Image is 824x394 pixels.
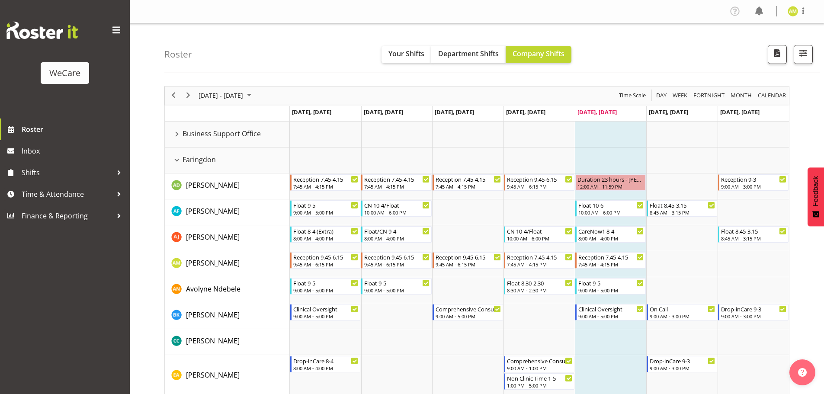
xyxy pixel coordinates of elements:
[361,278,432,295] div: Avolyne Ndebele"s event - Float 9-5 Begin From Tuesday, September 30, 2025 at 9:00:00 AM GMT+13:0...
[757,90,787,101] span: calendar
[164,49,192,59] h4: Roster
[293,201,359,209] div: Float 9-5
[647,304,717,320] div: Brian Ko"s event - On Call Begin From Saturday, October 4, 2025 at 9:00:00 AM GMT+13:00 Ends At S...
[507,261,572,268] div: 7:45 AM - 4:15 PM
[293,287,359,294] div: 9:00 AM - 5:00 PM
[578,209,644,216] div: 10:00 AM - 6:00 PM
[165,303,290,329] td: Brian Ko resource
[6,22,78,39] img: Rosterit website logo
[650,365,715,372] div: 9:00 AM - 3:00 PM
[618,90,647,101] span: Time Scale
[364,108,403,116] span: [DATE], [DATE]
[692,90,726,101] button: Fortnight
[292,108,331,116] span: [DATE], [DATE]
[293,209,359,216] div: 9:00 AM - 5:00 PM
[186,370,240,380] a: [PERSON_NAME]
[507,175,572,183] div: Reception 9.45-6.15
[578,287,644,294] div: 9:00 AM - 5:00 PM
[647,200,717,217] div: Alex Ferguson"s event - Float 8.45-3.15 Begin From Saturday, October 4, 2025 at 8:45:00 AM GMT+13...
[768,45,787,64] button: Download a PDF of the roster according to the set date range.
[364,279,430,287] div: Float 9-5
[504,373,574,390] div: Ena Advincula"s event - Non Clinic Time 1-5 Begin From Thursday, October 2, 2025 at 1:00:00 PM GM...
[290,252,361,269] div: Antonia Mao"s event - Reception 9.45-6.15 Begin From Monday, September 29, 2025 at 9:45:00 AM GMT...
[435,108,474,116] span: [DATE], [DATE]
[165,329,290,355] td: Charlotte Courtney resource
[575,304,646,320] div: Brian Ko"s event - Clinical Oversight Begin From Friday, October 3, 2025 at 9:00:00 AM GMT+13:00 ...
[504,252,574,269] div: Antonia Mao"s event - Reception 7.45-4.15 Begin From Thursday, October 2, 2025 at 7:45:00 AM GMT+...
[507,235,572,242] div: 10:00 AM - 6:00 PM
[165,225,290,251] td: Amy Johannsen resource
[436,304,501,313] div: Comprehensive Consult 9-5
[577,183,644,190] div: 12:00 AM - 11:59 PM
[647,356,717,372] div: Ena Advincula"s event - Drop-inCare 9-3 Begin From Saturday, October 4, 2025 at 9:00:00 AM GMT+13...
[504,226,574,243] div: Amy Johannsen"s event - CN 10-4/Float Begin From Thursday, October 2, 2025 at 10:00:00 AM GMT+13:...
[22,144,125,157] span: Inbox
[293,279,359,287] div: Float 9-5
[168,90,180,101] button: Previous
[433,174,503,191] div: Aleea Devenport"s event - Reception 7.45-4.15 Begin From Wednesday, October 1, 2025 at 7:45:00 AM...
[364,201,430,209] div: CN 10-4/Float
[186,232,240,242] span: [PERSON_NAME]
[578,235,644,242] div: 8:00 AM - 4:00 PM
[718,174,789,191] div: Aleea Devenport"s event - Reception 9-3 Begin From Sunday, October 5, 2025 at 9:00:00 AM GMT+13:0...
[22,188,112,201] span: Time & Attendance
[290,356,361,372] div: Ena Advincula"s event - Drop-inCare 8-4 Begin From Monday, September 29, 2025 at 8:00:00 AM GMT+1...
[293,175,359,183] div: Reception 7.45-4.15
[293,227,359,235] div: Float 8-4 (Extra)
[361,174,432,191] div: Aleea Devenport"s event - Reception 7.45-4.15 Begin From Tuesday, September 30, 2025 at 7:45:00 A...
[507,365,572,372] div: 9:00 AM - 1:00 PM
[506,108,545,116] span: [DATE], [DATE]
[186,310,240,320] span: [PERSON_NAME]
[718,304,789,320] div: Brian Ko"s event - Drop-inCare 9-3 Begin From Sunday, October 5, 2025 at 9:00:00 AM GMT+13:00 End...
[808,167,824,226] button: Feedback - Show survey
[730,90,753,101] span: Month
[720,108,760,116] span: [DATE], [DATE]
[650,313,715,320] div: 9:00 AM - 3:00 PM
[798,368,807,377] img: help-xxl-2.png
[293,365,359,372] div: 8:00 AM - 4:00 PM
[507,183,572,190] div: 9:45 AM - 6:15 PM
[655,90,668,101] button: Timeline Day
[388,49,424,58] span: Your Shifts
[290,200,361,217] div: Alex Ferguson"s event - Float 9-5 Begin From Monday, September 29, 2025 at 9:00:00 AM GMT+13:00 E...
[812,176,820,206] span: Feedback
[165,199,290,225] td: Alex Ferguson resource
[436,183,501,190] div: 7:45 AM - 4:15 PM
[165,251,290,277] td: Antonia Mao resource
[650,304,715,313] div: On Call
[364,287,430,294] div: 9:00 AM - 5:00 PM
[183,128,261,139] span: Business Support Office
[721,227,786,235] div: Float 8.45-3.15
[433,304,503,320] div: Brian Ko"s event - Comprehensive Consult 9-5 Begin From Wednesday, October 1, 2025 at 9:00:00 AM ...
[577,175,644,183] div: Duration 23 hours - [PERSON_NAME]
[364,175,430,183] div: Reception 7.45-4.15
[186,258,240,268] span: [PERSON_NAME]
[577,108,617,116] span: [DATE], [DATE]
[672,90,688,101] span: Week
[165,277,290,303] td: Avolyne Ndebele resource
[436,261,501,268] div: 9:45 AM - 6:15 PM
[364,227,430,235] div: Float/CN 9-4
[290,304,361,320] div: Brian Ko"s event - Clinical Oversight Begin From Monday, September 29, 2025 at 9:00:00 AM GMT+13:...
[293,356,359,365] div: Drop-inCare 8-4
[436,253,501,261] div: Reception 9.45-6.15
[364,235,430,242] div: 8:00 AM - 4:00 PM
[22,166,112,179] span: Shifts
[721,175,786,183] div: Reception 9-3
[293,313,359,320] div: 9:00 AM - 5:00 PM
[618,90,648,101] button: Time Scale
[578,227,644,235] div: CareNow1 8-4
[186,206,240,216] a: [PERSON_NAME]
[507,374,572,382] div: Non Clinic Time 1-5
[183,154,216,165] span: Faringdon
[575,278,646,295] div: Avolyne Ndebele"s event - Float 9-5 Begin From Friday, October 3, 2025 at 9:00:00 AM GMT+13:00 En...
[431,46,506,63] button: Department Shifts
[186,284,240,294] span: Avolyne Ndebele
[438,49,499,58] span: Department Shifts
[364,261,430,268] div: 9:45 AM - 6:15 PM
[721,183,786,190] div: 9:00 AM - 3:00 PM
[181,86,196,105] div: next period
[649,108,688,116] span: [DATE], [DATE]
